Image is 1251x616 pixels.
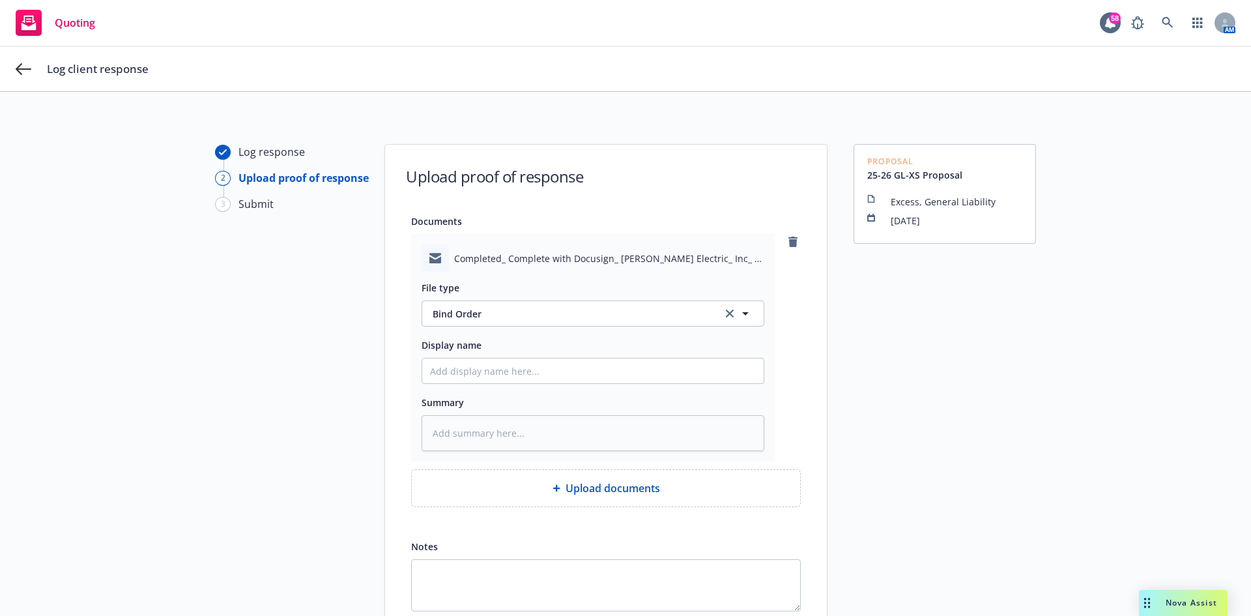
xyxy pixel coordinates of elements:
[47,61,149,77] span: Log client response
[238,196,274,212] div: Submit
[422,339,482,351] span: Display name
[406,166,583,187] h1: Upload proof of response
[10,5,100,41] a: Quoting
[722,306,738,321] a: clear selection
[411,469,801,507] div: Upload documents
[411,540,438,553] span: Notes
[1155,10,1181,36] a: Search
[785,234,801,250] a: remove
[422,282,459,294] span: File type
[215,197,231,212] div: 3
[1125,10,1151,36] a: Report a Bug
[422,359,764,383] input: Add display name here...
[867,158,973,166] span: Proposal
[891,214,1022,227] span: [DATE]
[1139,590,1228,616] button: Nova Assist
[891,195,1022,209] span: Excess, General Liability
[238,144,305,160] div: Log response
[215,171,231,186] div: 2
[1109,12,1121,24] div: 58
[454,252,764,265] span: Completed_ Complete with Docusign_ [PERSON_NAME] Electric_ Inc_ - 25-26 GL-XS Bind Docs_pdf.msg
[433,307,707,321] span: Bind Order
[238,170,369,186] div: Upload proof of response
[566,480,660,496] span: Upload documents
[867,168,973,182] a: 25-26 GL-XS Proposal
[422,301,764,327] button: Bind Orderclear selection
[1139,590,1155,616] div: Drag to move
[55,18,95,28] span: Quoting
[1166,597,1217,608] span: Nova Assist
[1185,10,1211,36] a: Switch app
[411,215,462,227] span: Documents
[422,396,464,409] span: Summary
